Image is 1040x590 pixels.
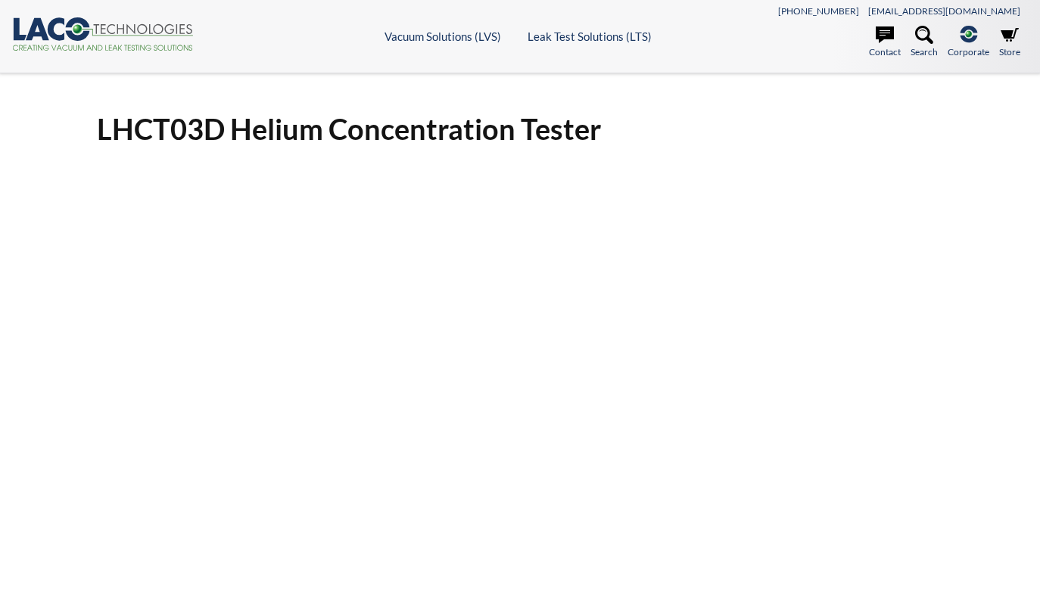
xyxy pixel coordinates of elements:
[948,45,989,59] span: Corporate
[97,110,944,147] h1: LHCT03D Helium Concentration Tester
[868,5,1020,17] a: [EMAIL_ADDRESS][DOMAIN_NAME]
[869,26,901,59] a: Contact
[385,29,501,43] a: Vacuum Solutions (LVS)
[911,26,938,59] a: Search
[778,5,859,17] a: [PHONE_NUMBER]
[528,29,652,43] a: Leak Test Solutions (LTS)
[999,26,1020,59] a: Store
